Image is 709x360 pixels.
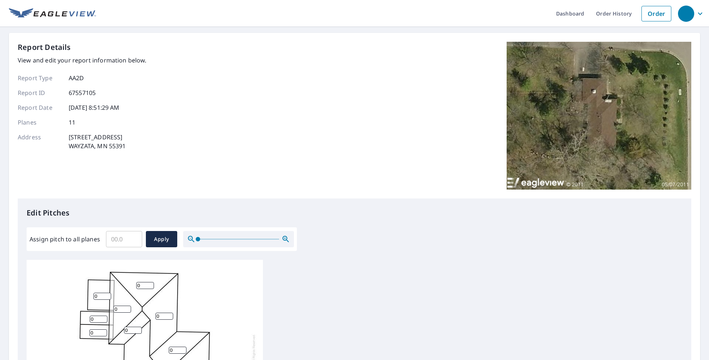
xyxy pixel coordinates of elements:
[69,74,84,82] p: AA2D
[18,74,62,82] p: Report Type
[9,8,96,19] img: EV Logo
[152,235,171,244] span: Apply
[106,229,142,249] input: 00.0
[641,6,671,21] a: Order
[18,88,62,97] p: Report ID
[18,133,62,150] p: Address
[18,103,62,112] p: Report Date
[18,118,62,127] p: Planes
[69,133,126,150] p: [STREET_ADDRESS] WAYZATA, MN 55391
[146,231,177,247] button: Apply
[18,56,147,65] p: View and edit your report information below.
[507,42,691,190] img: Top image
[30,235,100,244] label: Assign pitch to all planes
[27,207,682,218] p: Edit Pitches
[69,118,75,127] p: 11
[18,42,71,53] p: Report Details
[69,103,120,112] p: [DATE] 8:51:29 AM
[69,88,96,97] p: 67557105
